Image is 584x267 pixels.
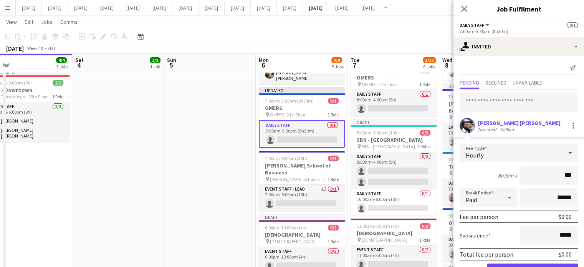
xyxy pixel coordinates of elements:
[442,83,528,89] div: Draft
[442,152,528,205] div: 7:00am-3:00pm (8h)1/1Toyota Toyota1 RoleDaily Staff1/17:00am-3:00pm (8h)[PERSON_NAME]
[56,57,67,63] span: 4/4
[259,162,345,176] h3: [PERSON_NAME] School of Business
[453,37,584,56] div: Invited
[94,0,120,15] button: [DATE]
[38,17,56,27] a: Jobs
[329,0,355,15] button: [DATE]
[351,119,437,216] app-job-card: Draft8:00am-6:00pm (10h)0/3SBN - [GEOGRAPHIC_DATA] SBN - [GEOGRAPHIC_DATA]2 RolesDaily Staff0/28:...
[423,57,436,63] span: 3/12
[167,56,176,63] span: Sun
[166,61,176,70] span: 5
[265,156,307,161] span: 7:00am-5:00pm (10h)
[351,152,437,189] app-card-role: Daily Staff0/28:00am-4:00pm (8h)
[559,213,572,221] div: $0.00
[351,74,437,81] h3: OMERS
[259,87,345,93] div: Updated
[357,130,399,136] span: 8:00am-6:00pm (10h)
[270,239,316,244] span: [DEMOGRAPHIC_DATA]
[442,179,528,205] app-card-role: Daily Staff1/17:00am-3:00pm (8h)[PERSON_NAME]
[351,119,437,125] div: Draft
[25,45,45,51] span: Week 40
[442,100,528,114] h3: [PERSON_NAME] School of Business
[225,0,251,15] button: [DATE]
[48,45,56,51] div: EDT
[420,223,430,229] span: 0/2
[351,230,437,237] h3: [DEMOGRAPHIC_DATA]
[25,18,33,25] span: Edit
[355,0,381,15] button: [DATE]
[303,0,329,15] button: [DATE]
[328,112,339,118] span: 1 Role
[357,223,399,229] span: 11:00am-3:00pm (4h)
[559,250,572,258] div: $0.00
[351,136,437,143] h3: SBN - [GEOGRAPHIC_DATA]
[328,176,339,182] span: 1 Role
[42,0,68,15] button: [DATE]
[53,80,63,86] span: 2/2
[442,83,528,149] div: Draft7:00am-5:00pm (10h)0/1[PERSON_NAME] School of Business [PERSON_NAME] School of Business - 30...
[351,63,437,116] app-job-card: 8:00am-4:00pm (8h)0/1OMERS OMERS - 21st Floor1 RoleDaily Staff0/18:00am-4:00pm (8h)
[74,61,84,70] span: 4
[442,219,528,226] h3: OMERS
[442,123,528,149] app-card-role: Event Staff - Lead0/17:00am-5:00pm (10h)
[52,94,63,100] span: 1 Role
[146,0,172,15] button: [DATE]
[442,208,528,261] app-job-card: 8:00am-4:00pm (8h)0/1OMERS OMERS - 21st Floor1 RoleDaily Staff0/18:00am-4:00pm (8h)
[56,64,68,70] div: 3 Jobs
[420,130,430,136] span: 0/3
[331,57,342,63] span: 3/8
[251,0,277,15] button: [DATE]
[466,196,477,204] span: Paid
[259,151,345,211] app-job-card: 7:00am-5:00pm (10h)0/1[PERSON_NAME] School of Business [PERSON_NAME] School of Business - 30th Fl...
[277,0,303,15] button: [DATE]
[441,61,452,70] span: 8
[448,94,491,100] span: 7:00am-5:00pm (10h)
[498,126,515,132] div: 10.8km
[259,104,345,111] h3: OMERS
[75,56,84,63] span: Sat
[259,120,345,148] app-card-role: Daily Staff0/17:00am-3:30pm (8h30m)
[351,56,359,63] span: Tue
[22,17,36,27] a: Edit
[199,0,225,15] button: [DATE]
[6,45,24,52] div: [DATE]
[259,231,345,238] h3: [DEMOGRAPHIC_DATA]
[442,56,452,63] span: Wed
[466,151,483,159] span: Hourly
[513,80,542,85] span: Unavailable
[150,64,160,70] div: 1 Job
[351,90,437,116] app-card-role: Daily Staff0/18:00am-4:00pm (8h)
[453,4,584,14] h3: Job Fulfilment
[332,64,344,70] div: 5 Jobs
[417,144,430,149] span: 2 Roles
[442,163,528,170] h3: Toyota
[460,213,498,221] div: Fee per person
[328,98,339,104] span: 0/1
[362,81,397,87] span: OMERS - 21st Floor
[460,80,479,85] span: Pending
[57,17,81,27] a: Comms
[41,18,53,25] span: Jobs
[485,80,506,85] span: Declined
[270,176,328,182] span: [PERSON_NAME] School of Business - 30th Floor
[68,0,94,15] button: [DATE]
[478,126,498,132] div: Not rated
[328,239,339,244] span: 1 Role
[362,144,415,149] span: SBN - [GEOGRAPHIC_DATA]
[259,214,345,220] div: Draft
[362,237,407,243] span: [DEMOGRAPHIC_DATA]
[460,28,578,34] div: 7:00am-3:30pm (8h30m)
[460,232,491,239] label: Subsistence
[6,18,17,25] span: View
[270,112,305,118] span: OMERS - 21st Floor
[460,22,484,28] span: Daily Staff
[16,0,42,15] button: [DATE]
[60,18,78,25] span: Comms
[259,87,345,148] div: Updated7:00am-3:30pm (8h30m)0/1OMERS OMERS - 21st Floor1 RoleDaily Staff0/17:00am-3:30pm (8h30m)
[498,172,517,179] div: 8h30m x
[448,213,488,219] span: 8:00am-4:00pm (8h)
